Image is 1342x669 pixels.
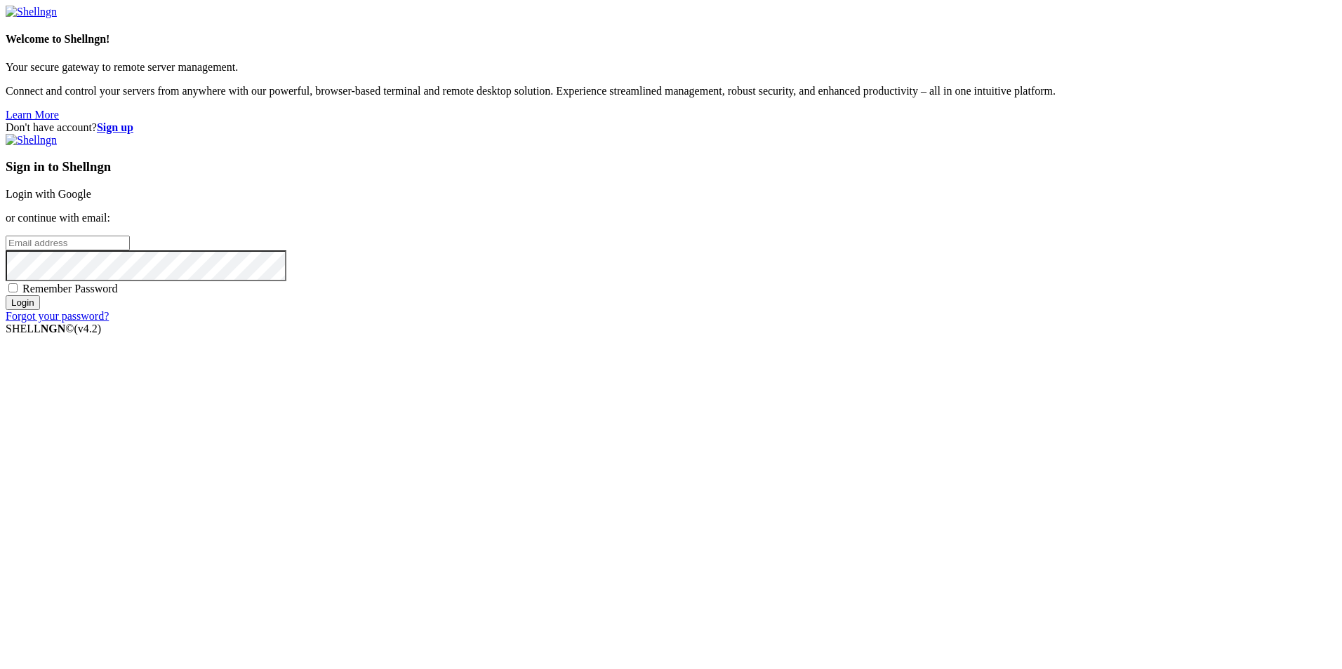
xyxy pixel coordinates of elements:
img: Shellngn [6,134,57,147]
a: Learn More [6,109,59,121]
h4: Welcome to Shellngn! [6,33,1336,46]
a: Sign up [97,121,133,133]
div: Don't have account? [6,121,1336,134]
input: Email address [6,236,130,250]
span: SHELL © [6,323,101,334]
p: or continue with email: [6,212,1336,224]
span: 4.2.0 [74,323,102,334]
input: Login [6,295,40,310]
b: NGN [41,323,66,334]
p: Connect and control your servers from anywhere with our powerful, browser-based terminal and remo... [6,85,1336,97]
span: Remember Password [22,283,118,295]
a: Login with Google [6,188,91,200]
h3: Sign in to Shellngn [6,159,1336,175]
input: Remember Password [8,283,18,292]
img: Shellngn [6,6,57,18]
p: Your secure gateway to remote server management. [6,61,1336,74]
a: Forgot your password? [6,310,109,322]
